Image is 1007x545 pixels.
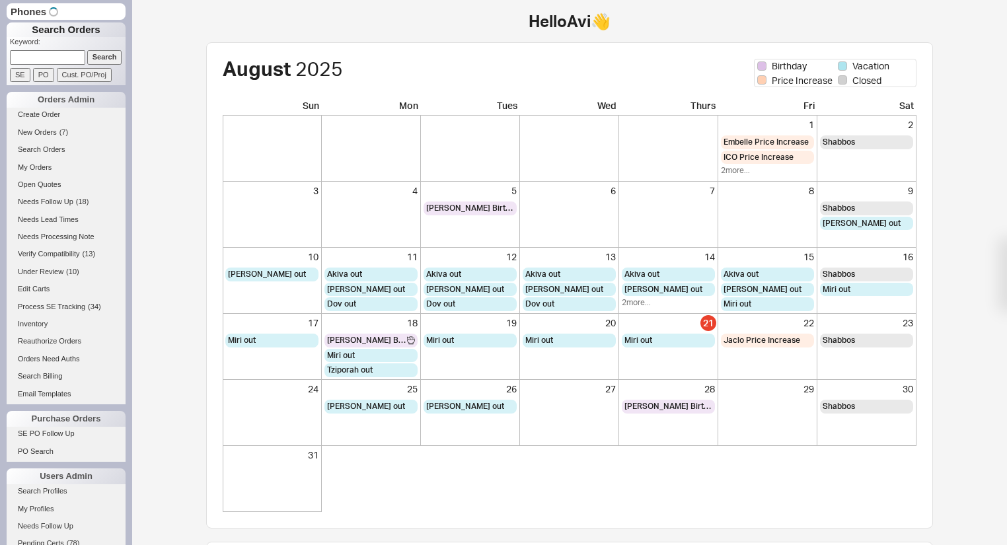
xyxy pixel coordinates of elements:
a: Needs Follow Up [7,519,126,533]
span: Price Increase [772,74,833,87]
span: [PERSON_NAME] out [624,284,702,295]
div: 7 [622,184,715,198]
a: Needs Lead Times [7,213,126,227]
a: Search Billing [7,369,126,383]
span: ( 7 ) [59,128,68,136]
span: Shabbos [823,401,855,412]
h1: Search Orders [7,22,126,37]
span: Miri out [327,350,355,361]
span: Dov out [327,299,356,310]
div: 3 [225,184,318,198]
div: 27 [523,382,616,396]
span: Needs Follow Up [18,522,73,530]
a: Edit Carts [7,282,126,296]
div: Sun [223,99,322,116]
div: 21 [700,315,716,331]
a: Search Profiles [7,484,126,498]
div: 20 [523,316,616,330]
span: Akiva out [525,269,560,280]
span: ICO Price Increase [724,152,794,163]
div: 25 [324,382,418,396]
div: Phones [7,3,126,20]
div: 22 [721,316,814,330]
div: 9 [820,184,913,198]
div: 28 [622,382,715,396]
span: Vacation [852,59,889,73]
div: 10 [225,250,318,264]
input: PO [33,68,54,82]
div: Tues [421,99,520,116]
span: Shabbos [823,269,855,280]
span: [PERSON_NAME] out [327,284,405,295]
div: 31 [225,449,318,462]
span: New Orders [18,128,57,136]
span: [PERSON_NAME] out [426,401,504,412]
span: [PERSON_NAME] out [823,218,901,229]
div: 6 [523,184,616,198]
span: Shabbos [823,335,855,346]
a: Needs Processing Note [7,230,126,244]
div: Wed [520,99,619,116]
div: Sat [817,99,916,116]
span: Miri out [426,335,454,346]
a: Process SE Tracking(34) [7,300,126,314]
div: 16 [820,250,913,264]
div: 26 [424,382,517,396]
div: Purchase Orders [7,411,126,427]
span: [PERSON_NAME] out [426,284,504,295]
div: 8 [721,184,814,198]
span: Needs Follow Up [18,198,73,205]
div: Users Admin [7,468,126,484]
span: Akiva out [724,269,759,280]
div: 5 [424,184,517,198]
div: 30 [820,382,913,396]
span: Akiva out [426,269,461,280]
div: Fri [718,99,817,116]
div: 24 [225,382,318,396]
div: 19 [424,316,517,330]
span: Miri out [724,299,751,310]
div: 17 [225,316,318,330]
div: 11 [324,250,418,264]
div: Thurs [619,99,718,116]
div: 13 [523,250,616,264]
span: [PERSON_NAME] Birthday [624,401,712,412]
span: ( 13 ) [83,250,96,258]
span: 2025 [295,56,343,81]
span: Tziporah out [327,365,373,376]
a: Email Templates [7,387,126,401]
a: Inventory [7,317,126,331]
span: Closed [852,74,881,87]
div: 29 [721,382,814,396]
input: Cust. PO/Proj [57,68,112,82]
a: My Orders [7,161,126,174]
div: 12 [424,250,517,264]
div: 15 [721,250,814,264]
div: 23 [820,316,913,330]
div: 4 [324,184,418,198]
span: Shabbos [823,203,855,214]
div: 2 more... [721,165,814,176]
span: Akiva out [327,269,362,280]
span: August [223,56,291,81]
span: Miri out [823,284,850,295]
span: [PERSON_NAME] out [724,284,802,295]
p: Keyword: [10,37,126,50]
input: SE [10,68,30,82]
span: Miri out [228,335,256,346]
span: Birthday [772,59,807,73]
span: Dov out [525,299,554,310]
a: Create Order [7,108,126,122]
span: Process SE Tracking [18,303,85,310]
a: My Profiles [7,502,126,516]
a: Reauthorize Orders [7,334,126,348]
span: ( 18 ) [76,198,89,205]
a: Orders Need Auths [7,352,126,366]
a: Search Orders [7,143,126,157]
span: Miri out [624,335,652,346]
a: Open Quotes [7,178,126,192]
div: 14 [622,250,715,264]
a: New Orders(7) [7,126,126,139]
span: Needs Processing Note [18,233,94,240]
input: Search [87,50,122,64]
